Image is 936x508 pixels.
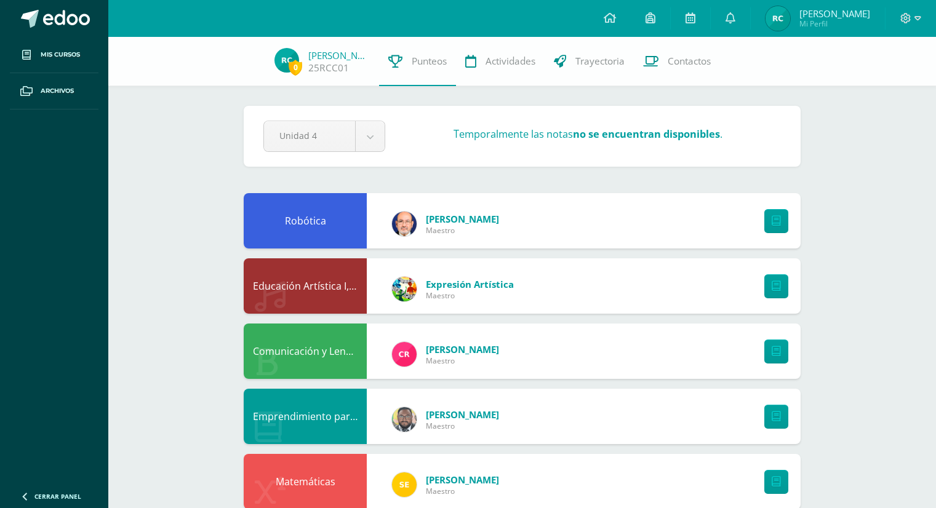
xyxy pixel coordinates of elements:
[264,121,385,151] a: Unidad 4
[454,127,722,141] h3: Temporalmente las notas .
[392,407,417,432] img: 712781701cd376c1a616437b5c60ae46.png
[486,55,535,68] span: Actividades
[392,472,417,497] img: 03c2987289e60ca238394da5f82a525a.png
[379,37,456,86] a: Punteos
[426,486,499,496] span: Maestro
[34,492,81,501] span: Cerrar panel
[244,258,367,314] div: Educación Artística I, Música y Danza
[426,343,499,355] span: [PERSON_NAME]
[10,37,98,73] a: Mis cursos
[799,7,870,20] span: [PERSON_NAME]
[573,127,720,141] strong: no se encuentran disponibles
[575,55,625,68] span: Trayectoria
[244,193,367,248] div: Robótica
[289,60,302,75] span: 0
[545,37,634,86] a: Trayectoria
[279,121,340,150] span: Unidad 4
[244,323,367,379] div: Comunicación y Lenguaje, Idioma Español
[426,225,499,236] span: Maestro
[244,389,367,444] div: Emprendimiento para la Productividad
[799,18,870,29] span: Mi Perfil
[426,474,499,486] span: [PERSON_NAME]
[766,6,790,31] img: 26a00f5eb213dc1aa4cded5c7343e6cd.png
[392,342,417,367] img: ab28fb4d7ed199cf7a34bbef56a79c5b.png
[10,73,98,109] a: Archivos
[426,421,499,431] span: Maestro
[41,86,74,96] span: Archivos
[634,37,720,86] a: Contactos
[274,48,299,73] img: 26a00f5eb213dc1aa4cded5c7343e6cd.png
[426,355,499,366] span: Maestro
[426,213,499,225] span: [PERSON_NAME]
[308,62,349,74] a: 25RCC01
[426,290,514,301] span: Maestro
[41,50,80,60] span: Mis cursos
[392,212,417,236] img: 6b7a2a75a6c7e6282b1a1fdce061224c.png
[412,55,447,68] span: Punteos
[426,408,499,421] span: [PERSON_NAME]
[308,49,370,62] a: [PERSON_NAME]
[668,55,711,68] span: Contactos
[456,37,545,86] a: Actividades
[392,277,417,301] img: 159e24a6ecedfdf8f489544946a573f0.png
[426,278,514,290] span: Expresión Artística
